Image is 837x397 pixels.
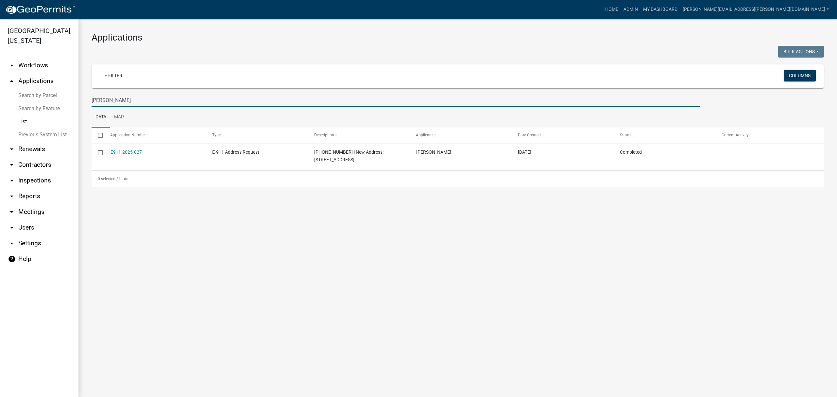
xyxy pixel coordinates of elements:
a: Admin [621,3,641,16]
datatable-header-cell: Type [206,128,308,143]
a: Data [92,107,110,128]
datatable-header-cell: Date Created [512,128,614,143]
i: arrow_drop_down [8,177,16,184]
datatable-header-cell: Applicant [410,128,512,143]
span: E-911 Address Request [212,149,259,155]
i: arrow_drop_down [8,61,16,69]
datatable-header-cell: Status [614,128,716,143]
datatable-header-cell: Current Activity [715,128,817,143]
span: 63-280-0040 | New Address: 4827 Oak Dr [314,149,384,162]
i: arrow_drop_down [8,224,16,232]
i: help [8,255,16,263]
datatable-header-cell: Select [92,128,104,143]
button: Bulk Actions [778,46,824,58]
a: My Dashboard [641,3,680,16]
span: 0 selected / [98,177,118,181]
i: arrow_drop_down [8,192,16,200]
i: arrow_drop_down [8,208,16,216]
h3: Applications [92,32,824,43]
span: ronald iverson [416,149,451,155]
a: + Filter [99,70,128,81]
i: arrow_drop_up [8,77,16,85]
span: Date Created [518,133,541,137]
datatable-header-cell: Application Number [104,128,206,143]
span: Status [620,133,631,137]
datatable-header-cell: Description [308,128,410,143]
i: arrow_drop_down [8,239,16,247]
span: Application Number [111,133,146,137]
span: Description [314,133,334,137]
input: Search for applications [92,94,700,107]
i: arrow_drop_down [8,161,16,169]
i: arrow_drop_down [8,145,16,153]
span: Completed [620,149,642,155]
span: 07/16/2025 [518,149,531,155]
a: Home [603,3,621,16]
a: Map [110,107,128,128]
a: E911-2025-027 [111,149,142,155]
span: Applicant [416,133,433,137]
span: Current Activity [722,133,749,137]
button: Columns [784,70,816,81]
div: 1 total [92,171,824,187]
a: [PERSON_NAME][EMAIL_ADDRESS][PERSON_NAME][DOMAIN_NAME] [680,3,832,16]
span: Type [212,133,221,137]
